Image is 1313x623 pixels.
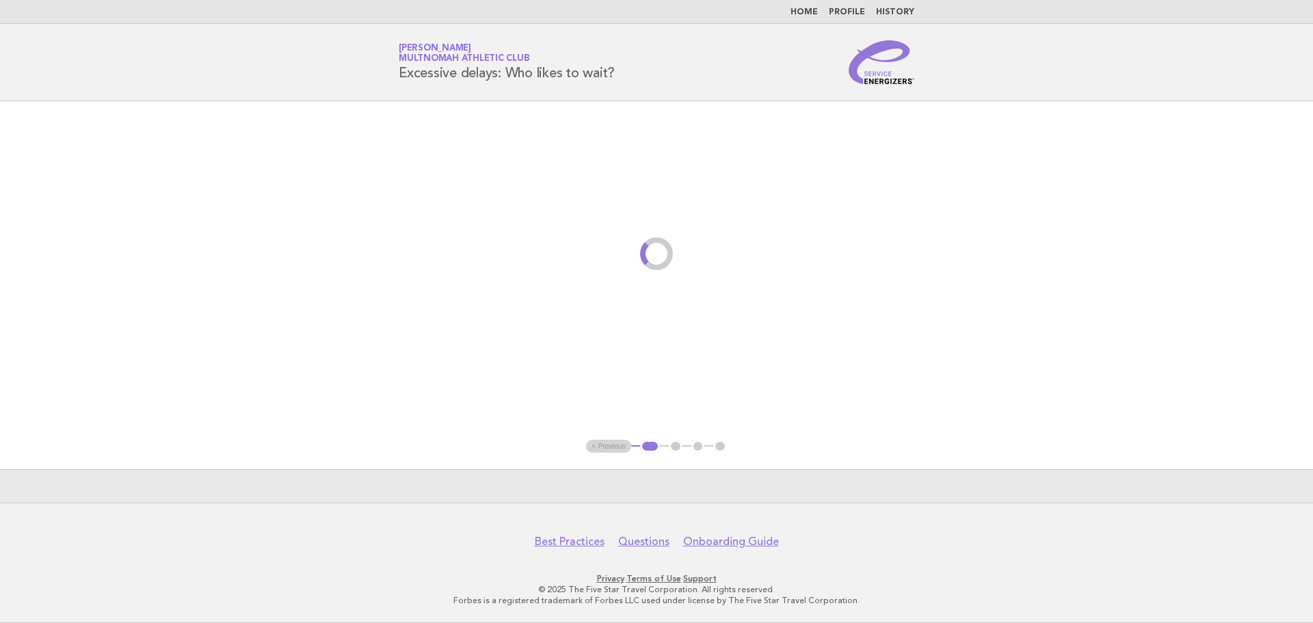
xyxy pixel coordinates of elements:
[399,44,615,80] h1: Excessive delays: Who likes to wait?
[791,8,818,16] a: Home
[626,574,681,583] a: Terms of Use
[238,595,1075,606] p: Forbes is a registered trademark of Forbes LLC used under license by The Five Star Travel Corpora...
[829,8,865,16] a: Profile
[683,574,717,583] a: Support
[849,40,914,84] img: Service Energizers
[399,44,529,63] a: [PERSON_NAME]Multnomah Athletic Club
[876,8,914,16] a: History
[535,535,605,548] a: Best Practices
[618,535,669,548] a: Questions
[683,535,779,548] a: Onboarding Guide
[238,573,1075,584] p: · ·
[238,584,1075,595] p: © 2025 The Five Star Travel Corporation. All rights reserved.
[597,574,624,583] a: Privacy
[399,55,529,64] span: Multnomah Athletic Club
